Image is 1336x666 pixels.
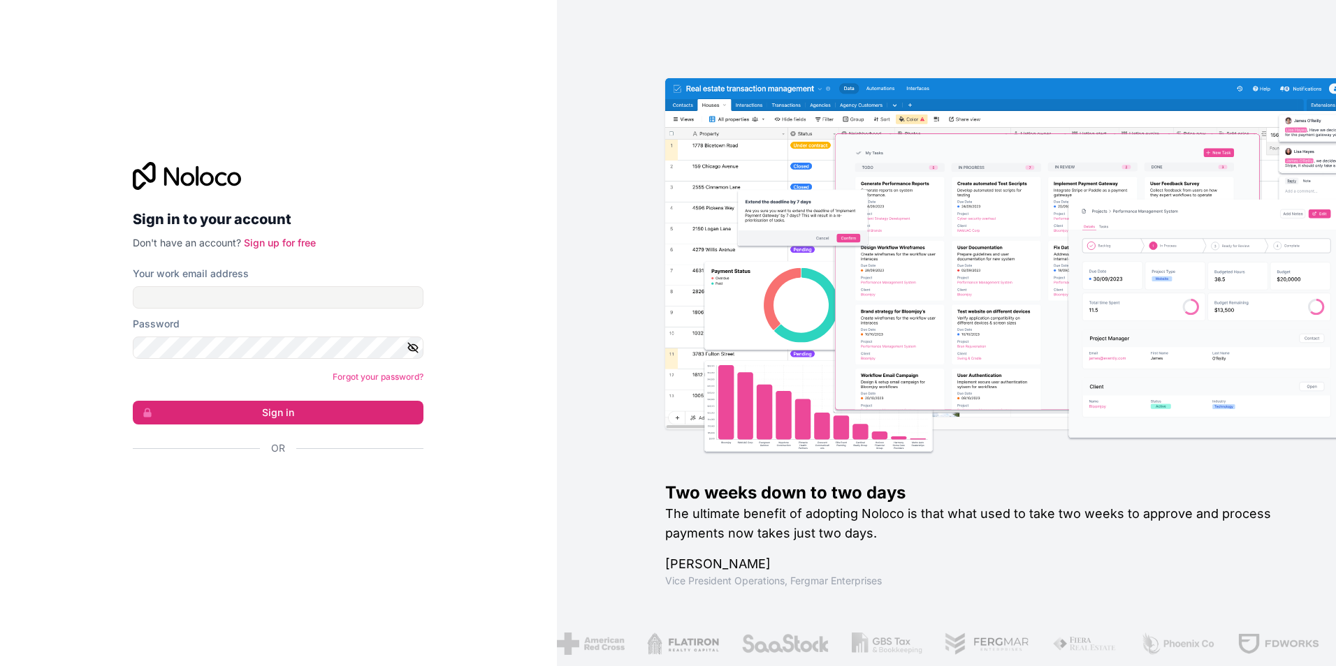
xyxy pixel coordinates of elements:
[665,504,1291,543] h2: The ultimate benefit of adopting Noloco is that what used to take two weeks to approve and proces...
[740,632,828,655] img: /assets/saastock-C6Zbiodz.png
[244,237,316,249] a: Sign up for free
[333,371,423,382] a: Forgot your password?
[665,574,1291,588] h1: Vice President Operations , Fergmar Enterprises
[1139,632,1214,655] img: /assets/phoenix-BREaitsQ.png
[850,632,922,655] img: /assets/gbstax-C-GtDUiK.png
[271,441,285,455] span: Or
[556,632,623,655] img: /assets/american-red-cross-BAupjrZR.png
[665,554,1291,574] h1: [PERSON_NAME]
[133,237,241,249] span: Don't have an account?
[133,317,180,331] label: Password
[133,267,249,281] label: Your work email address
[126,471,419,501] iframe: Tombol Login dengan Google
[646,632,718,655] img: /assets/flatiron-C8eUkumj.png
[133,207,423,232] h2: Sign in to your account
[943,632,1029,655] img: /assets/fergmar-CudnrXN5.png
[1236,632,1318,655] img: /assets/fdworks-Bi04fVtw.png
[665,482,1291,504] h1: Two weeks down to two days
[133,401,423,424] button: Sign in
[1051,632,1117,655] img: /assets/fiera-fwj2N5v4.png
[133,286,423,309] input: Email address
[133,336,423,359] input: Password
